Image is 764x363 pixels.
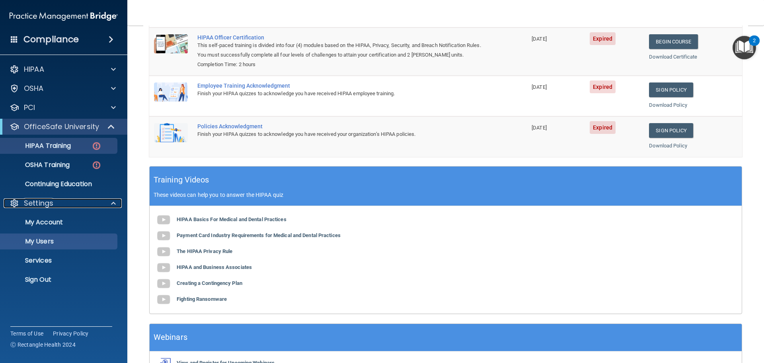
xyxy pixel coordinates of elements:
[156,260,172,276] img: gray_youtube_icon.38fcd6cc.png
[10,122,115,131] a: OfficeSafe University
[156,212,172,228] img: gray_youtube_icon.38fcd6cc.png
[197,82,487,89] div: Employee Training Acknowledgment
[590,80,616,93] span: Expired
[177,216,286,222] b: HIPAA Basics For Medical and Dental Practices
[197,89,487,98] div: Finish your HIPAA quizzes to acknowledge you have received HIPAA employee training.
[5,237,114,245] p: My Users
[177,280,242,286] b: Creating a Contingency Plan
[590,32,616,45] span: Expired
[197,34,487,41] a: HIPAA Officer Certification
[177,232,341,238] b: Payment Card Industry Requirements for Medical and Dental Practices
[197,41,487,60] div: This self-paced training is divided into four (4) modules based on the HIPAA, Privacy, Security, ...
[10,330,43,337] a: Terms of Use
[24,65,44,74] p: HIPAA
[92,141,101,151] img: danger-circle.6113f641.png
[5,180,114,188] p: Continuing Education
[532,125,547,131] span: [DATE]
[24,198,53,208] p: Settings
[24,122,99,131] p: OfficeSafe University
[156,292,172,308] img: gray_youtube_icon.38fcd6cc.png
[10,84,116,93] a: OSHA
[197,60,487,69] div: Completion Time: 2 hours
[649,102,687,108] a: Download Policy
[10,8,118,24] img: PMB logo
[590,121,616,134] span: Expired
[10,198,116,208] a: Settings
[532,84,547,90] span: [DATE]
[649,123,693,138] a: Sign Policy
[197,130,487,139] div: Finish your HIPAA quizzes to acknowledge you have received your organization’s HIPAA policies.
[753,41,756,51] div: 2
[649,82,693,97] a: Sign Policy
[649,143,687,149] a: Download Policy
[177,248,232,254] b: The HIPAA Privacy Rule
[733,36,756,59] button: Open Resource Center, 2 new notifications
[154,330,187,344] h5: Webinars
[154,173,209,187] h5: Training Videos
[649,34,698,49] a: Begin Course
[5,257,114,265] p: Services
[10,65,116,74] a: HIPAA
[5,142,71,150] p: HIPAA Training
[532,36,547,42] span: [DATE]
[10,103,116,112] a: PCI
[23,34,79,45] h4: Compliance
[197,123,487,130] div: Policies Acknowledgment
[156,244,172,260] img: gray_youtube_icon.38fcd6cc.png
[177,296,227,302] b: Fighting Ransomware
[24,103,35,112] p: PCI
[154,192,738,198] p: These videos can help you to answer the HIPAA quiz
[156,276,172,292] img: gray_youtube_icon.38fcd6cc.png
[92,160,101,170] img: danger-circle.6113f641.png
[24,84,44,93] p: OSHA
[177,264,252,270] b: HIPAA and Business Associates
[5,161,70,169] p: OSHA Training
[5,218,114,226] p: My Account
[649,54,697,60] a: Download Certificate
[10,341,76,349] span: Ⓒ Rectangle Health 2024
[53,330,89,337] a: Privacy Policy
[5,276,114,284] p: Sign Out
[156,228,172,244] img: gray_youtube_icon.38fcd6cc.png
